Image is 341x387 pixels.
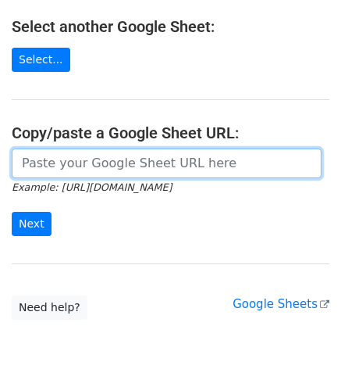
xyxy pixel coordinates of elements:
[12,181,172,193] small: Example: [URL][DOMAIN_NAME]
[12,17,329,36] h4: Select another Google Sheet:
[12,48,70,72] a: Select...
[12,124,329,142] h4: Copy/paste a Google Sheet URL:
[12,212,52,236] input: Next
[12,149,321,178] input: Paste your Google Sheet URL here
[263,312,341,387] iframe: Chat Widget
[233,297,329,311] a: Google Sheets
[12,296,87,320] a: Need help?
